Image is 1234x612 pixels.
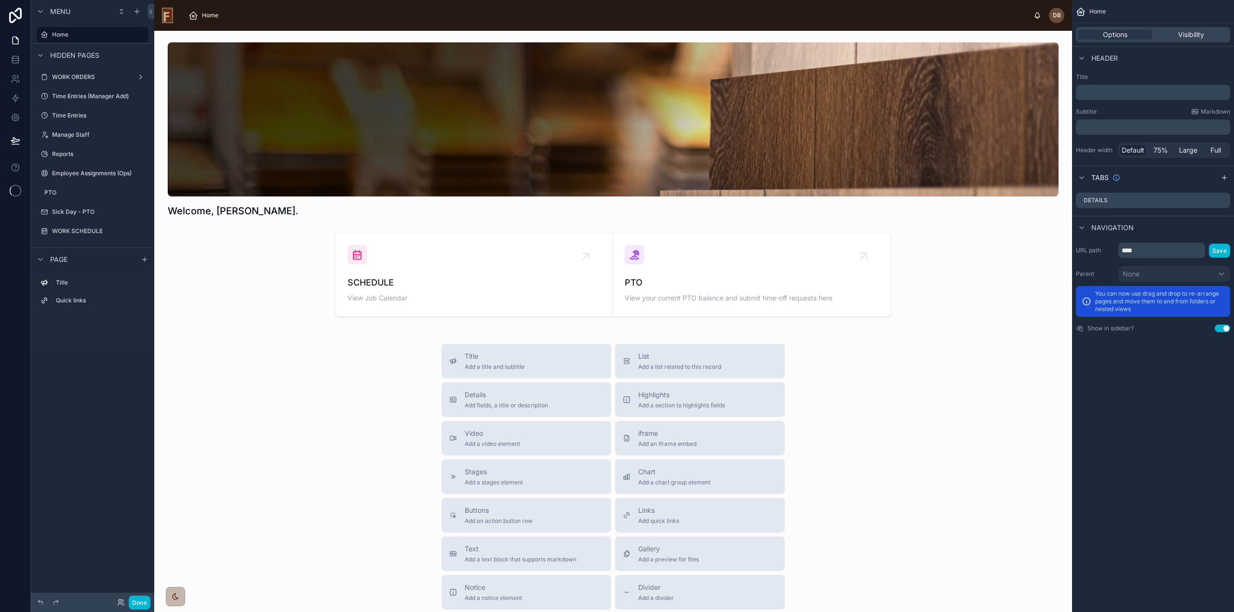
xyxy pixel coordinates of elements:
span: Visibility [1178,30,1204,39]
label: Manage Staff [52,131,147,139]
a: Sick Day - PTO [37,204,148,220]
span: Navigation [1091,223,1134,233]
label: Employee Assignments (Ops) [52,169,147,177]
span: DB [1053,12,1061,19]
span: Add a notice element [465,594,522,602]
label: Sick Day - PTO [52,208,147,216]
label: WORK SCHEDULE [52,227,147,235]
button: DividerAdd a divider [615,575,785,610]
span: Title [465,352,524,361]
button: Done [129,596,150,610]
a: Home [37,27,148,42]
a: Reports [37,146,148,162]
label: Time Entries (Manager Add) [52,92,147,100]
span: Video [465,429,520,438]
span: Add quick links [638,517,679,525]
span: Full [1210,145,1221,155]
span: Add a video element [465,440,520,448]
span: Add a stages element [465,479,523,486]
div: scrollable content [31,271,154,318]
button: TitleAdd a title and subtitle [442,344,611,378]
button: Save [1209,244,1230,258]
a: Time Entries (Manager Add) [37,89,148,104]
label: Subtitle [1076,108,1097,116]
button: ButtonsAdd an action button row [442,498,611,533]
span: Add a list related to this record [638,363,721,371]
button: StagesAdd a stages element [442,459,611,494]
a: WORK SCHEDULE [37,223,148,239]
button: ListAdd a list related to this record [615,344,785,378]
span: Buttons [465,506,533,515]
button: ChartAdd a chart group element [615,459,785,494]
p: You can now use drag and drop to re-arrange pages and move them to and from folders or nested views [1095,290,1224,313]
button: None [1118,266,1230,282]
button: DetailsAdd fields, a title or description [442,382,611,417]
label: Header width [1076,146,1114,154]
label: Show in sidebar? [1087,325,1134,332]
span: Add a section to highlights fields [638,402,725,409]
span: Text [465,544,577,554]
button: VideoAdd a video element [442,421,611,456]
span: Details [465,390,548,400]
span: Gallery [638,544,699,554]
span: 75% [1154,145,1168,155]
span: Page [50,255,67,264]
span: Hidden pages [50,51,99,60]
span: Add a divider [638,594,674,602]
a: Markdown [1191,108,1230,116]
label: Time Entries [52,112,147,119]
a: Manage Staff [37,127,148,143]
label: PTO [44,189,147,196]
div: scrollable content [181,5,1033,26]
span: Stages [465,467,523,477]
label: WORK ORDERS [52,73,133,81]
span: Add a chart group element [638,479,711,486]
span: Divider [638,583,674,592]
a: Employee Assignments (Ops) [37,166,148,181]
span: Links [638,506,679,515]
button: LinksAdd quick links [615,498,785,533]
label: Title [56,279,145,286]
span: List [638,352,721,361]
div: scrollable content [1076,119,1230,135]
span: Chart [638,467,711,477]
button: NoticeAdd a notice element [442,575,611,610]
label: Title [1076,73,1230,81]
span: Add an iframe embed [638,440,697,448]
span: iframe [638,429,697,438]
a: Time Entries [37,108,148,123]
span: Home [1089,8,1106,15]
span: Add a title and subtitle [465,363,524,371]
a: PTO [37,185,148,200]
button: GalleryAdd a preview for files [615,536,785,571]
a: WORK ORDERS [37,69,148,85]
img: App logo [162,8,173,23]
label: Quick links [56,297,145,304]
span: Add fields, a title or description [465,402,548,409]
span: Home [202,12,218,19]
span: Tabs [1091,173,1109,182]
span: Menu [50,7,70,16]
button: TextAdd a text block that supports markdown [442,536,611,571]
span: Notice [465,583,522,592]
span: Header [1091,53,1118,63]
span: Add a preview for files [638,556,699,563]
div: scrollable content [1076,85,1230,100]
span: Add a text block that supports markdown [465,556,577,563]
span: None [1123,269,1140,279]
button: iframeAdd an iframe embed [615,421,785,456]
label: Parent [1076,270,1114,278]
span: Markdown [1201,108,1230,116]
button: HighlightsAdd a section to highlights fields [615,382,785,417]
span: Highlights [638,390,725,400]
span: Options [1103,30,1127,39]
span: Add an action button row [465,517,533,525]
label: Details [1084,196,1108,204]
a: Home [186,7,225,24]
label: Home [52,31,143,39]
span: Default [1122,145,1144,155]
label: Reports [52,150,147,158]
span: Large [1179,145,1197,155]
label: URL path [1076,247,1114,254]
